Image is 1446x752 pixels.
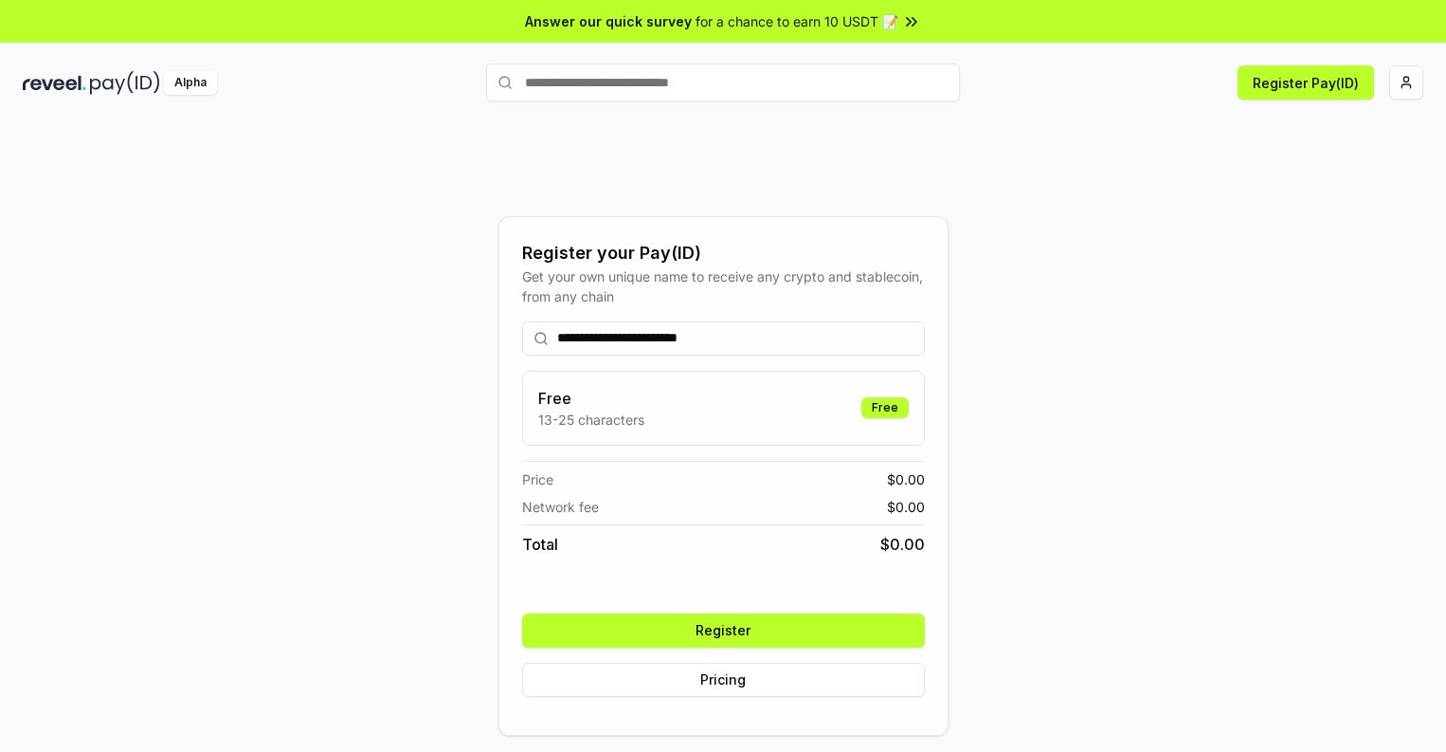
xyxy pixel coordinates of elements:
[164,71,217,95] div: Alpha
[887,469,925,489] span: $ 0.00
[522,663,925,697] button: Pricing
[522,469,553,489] span: Price
[525,11,692,31] span: Answer our quick survey
[522,533,558,556] span: Total
[23,71,86,95] img: reveel_dark
[696,11,898,31] span: for a chance to earn 10 USDT 📝
[522,240,925,266] div: Register your Pay(ID)
[522,497,599,517] span: Network fee
[880,533,925,556] span: $ 0.00
[538,410,644,430] p: 13-25 characters
[1238,65,1374,100] button: Register Pay(ID)
[90,71,160,95] img: pay_id
[522,266,925,306] div: Get your own unique name to receive any crypto and stablecoin, from any chain
[538,387,644,410] h3: Free
[861,397,909,418] div: Free
[522,614,925,648] button: Register
[887,497,925,517] span: $ 0.00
